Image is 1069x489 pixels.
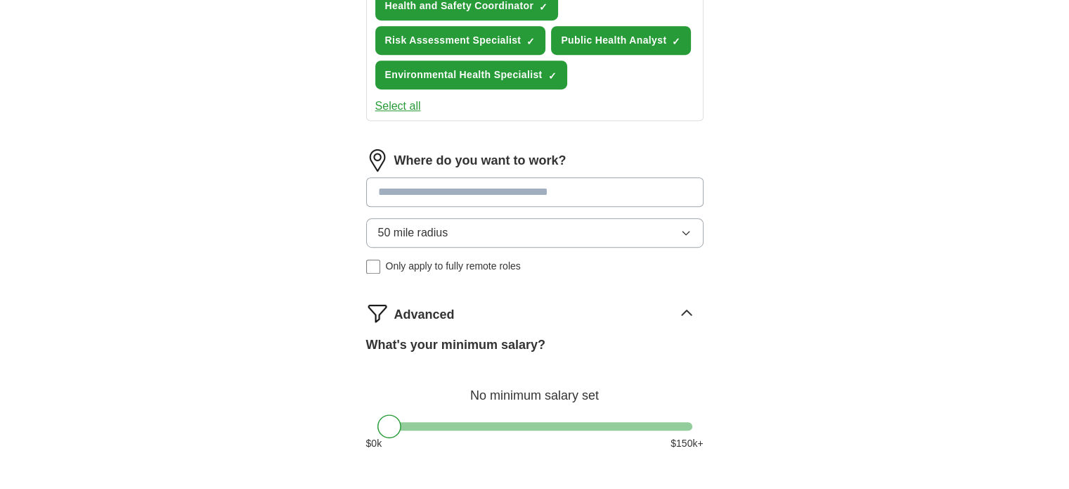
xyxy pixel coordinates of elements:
[394,305,455,324] span: Advanced
[375,61,567,89] button: Environmental Health Specialist✓
[366,302,389,324] img: filter
[386,259,521,274] span: Only apply to fully remote roles
[366,218,704,248] button: 50 mile radius
[672,36,680,47] span: ✓
[526,36,535,47] span: ✓
[378,224,448,241] span: 50 mile radius
[551,26,691,55] button: Public Health Analyst✓
[539,1,548,13] span: ✓
[366,371,704,405] div: No minimum salary set
[670,436,703,451] span: $ 150 k+
[394,151,566,170] label: Where do you want to work?
[375,98,421,115] button: Select all
[385,68,543,82] span: Environmental Health Specialist
[561,33,666,48] span: Public Health Analyst
[385,33,521,48] span: Risk Assessment Specialist
[366,336,545,355] label: What's your minimum salary?
[366,149,389,172] img: location.png
[548,70,557,82] span: ✓
[366,260,380,274] input: Only apply to fully remote roles
[366,436,382,451] span: $ 0 k
[375,26,546,55] button: Risk Assessment Specialist✓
